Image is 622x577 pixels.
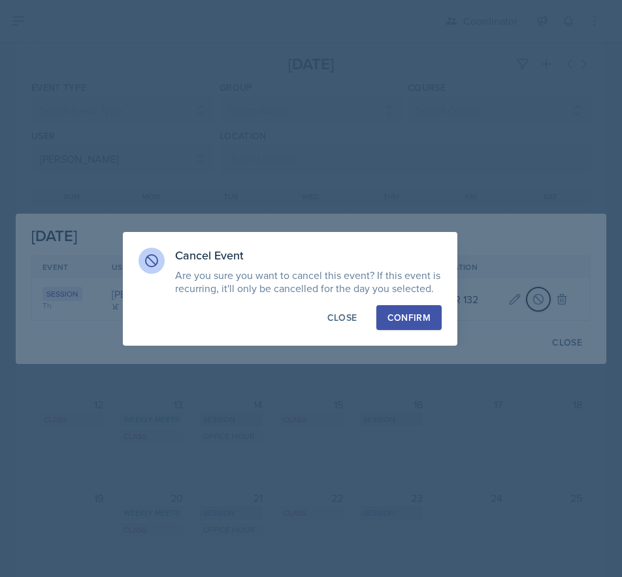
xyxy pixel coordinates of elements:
[175,269,442,295] p: Are you sure you want to cancel this event? If this event is recurring, it'll only be cancelled f...
[376,305,442,330] button: Confirm
[175,248,442,263] h3: Cancel Event
[327,311,357,324] div: Close
[387,311,431,324] div: Confirm
[316,305,368,330] button: Close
